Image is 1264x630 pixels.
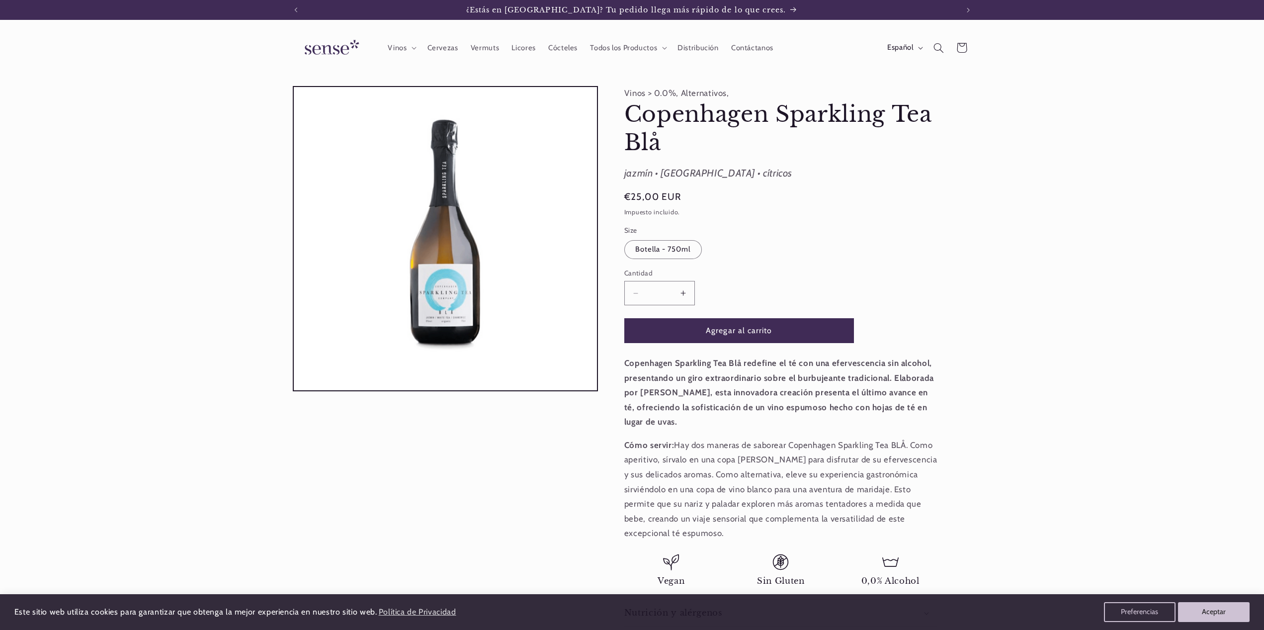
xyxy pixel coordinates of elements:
[624,438,937,541] p: Hay dos maneras de saborear Copenhagen Sparkling Tea BLÅ. Como aperitivo, sírvalo en una copa [PE...
[725,37,779,59] a: Contáctanos
[388,43,407,53] span: Vinos
[861,576,920,586] span: 0,0% Alcohol
[672,37,725,59] a: Distribución
[624,358,934,427] strong: Copenhagen Sparkling Tea Blå redefine el té con una efervescencia sin alcohol, presentando un gir...
[382,37,421,59] summary: Vinos
[542,37,584,59] a: Cócteles
[293,34,367,62] img: Sense
[624,165,937,182] div: jazmín • [GEOGRAPHIC_DATA] • cítricos
[927,36,950,59] summary: Búsqueda
[624,318,854,343] button: Agregar al carrito
[624,440,674,450] strong: Cómo servir:
[471,43,499,53] span: Vermuts
[377,604,457,621] a: Política de Privacidad (opens in a new tab)
[624,225,638,235] legend: Size
[624,86,937,627] product-info: Vinos > 0.0%, Alternativos,
[548,43,578,53] span: Cócteles
[757,576,805,586] span: Sin Gluten
[289,30,371,66] a: Sense
[14,607,377,617] span: Este sitio web utiliza cookies para garantizar que obtenga la mejor experiencia en nuestro sitio ...
[624,240,702,259] label: Botella - 750ml
[464,37,506,59] a: Vermuts
[624,268,854,278] label: Cantidad
[590,43,657,53] span: Todos los Productos
[624,207,937,218] div: Impuesto incluido.
[881,38,927,58] button: Español
[511,43,535,53] span: Licores
[1104,602,1176,622] button: Preferencias
[506,37,542,59] a: Licores
[624,190,681,204] span: €25,00 EUR
[887,42,913,53] span: Español
[466,5,786,14] span: ¿Estás en [GEOGRAPHIC_DATA]? Tu pedido llega más rápido de lo que crees.
[421,37,464,59] a: Cervezas
[1178,602,1250,622] button: Aceptar
[293,86,598,391] media-gallery: Visor de la galería
[624,100,937,157] h1: Copenhagen Sparkling Tea Blå
[677,43,719,53] span: Distribución
[731,43,773,53] span: Contáctanos
[427,43,458,53] span: Cervezas
[658,576,684,586] span: Vegan
[584,37,672,59] summary: Todos los Productos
